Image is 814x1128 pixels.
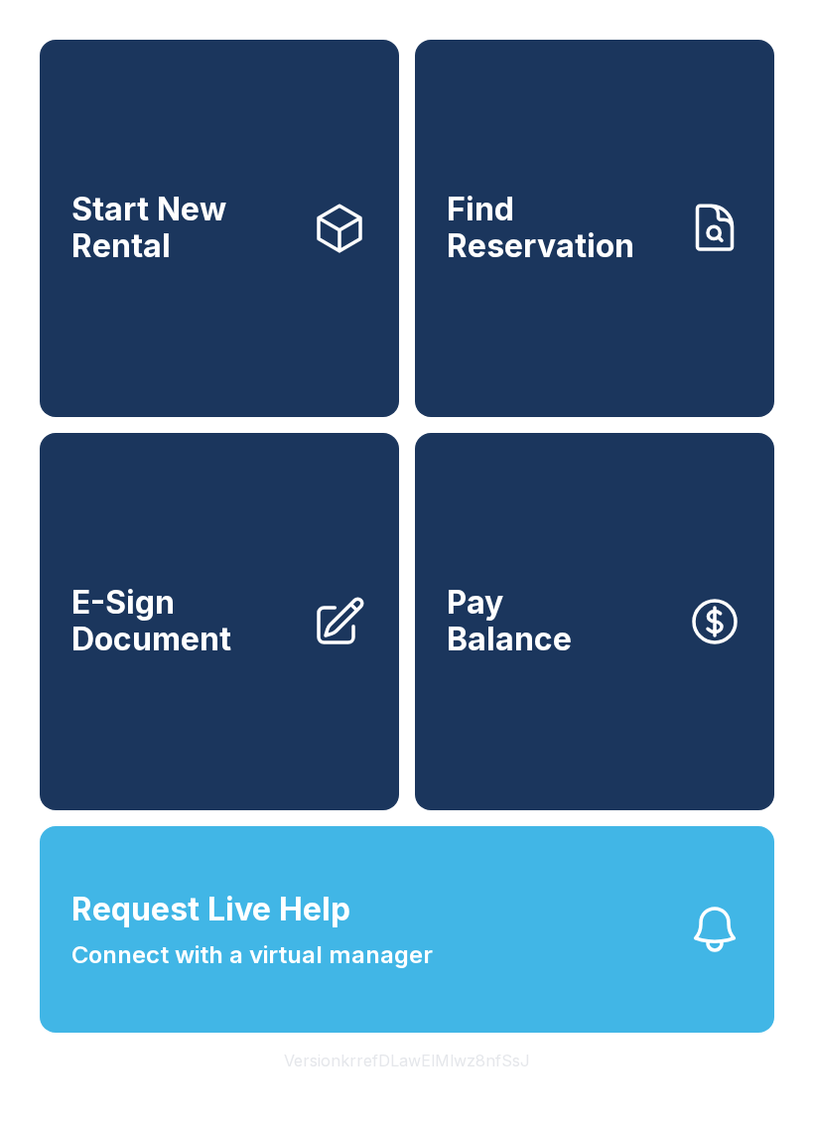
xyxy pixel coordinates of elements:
button: VersionkrrefDLawElMlwz8nfSsJ [268,1033,546,1088]
span: Connect with a virtual manager [71,937,433,973]
span: Find Reservation [447,192,671,264]
button: PayBalance [415,433,774,810]
a: E-Sign Document [40,433,399,810]
a: Find Reservation [415,40,774,417]
span: Start New Rental [71,192,296,264]
span: Request Live Help [71,886,350,933]
a: Start New Rental [40,40,399,417]
span: E-Sign Document [71,585,296,657]
span: Pay Balance [447,585,572,657]
button: Request Live HelpConnect with a virtual manager [40,826,774,1033]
